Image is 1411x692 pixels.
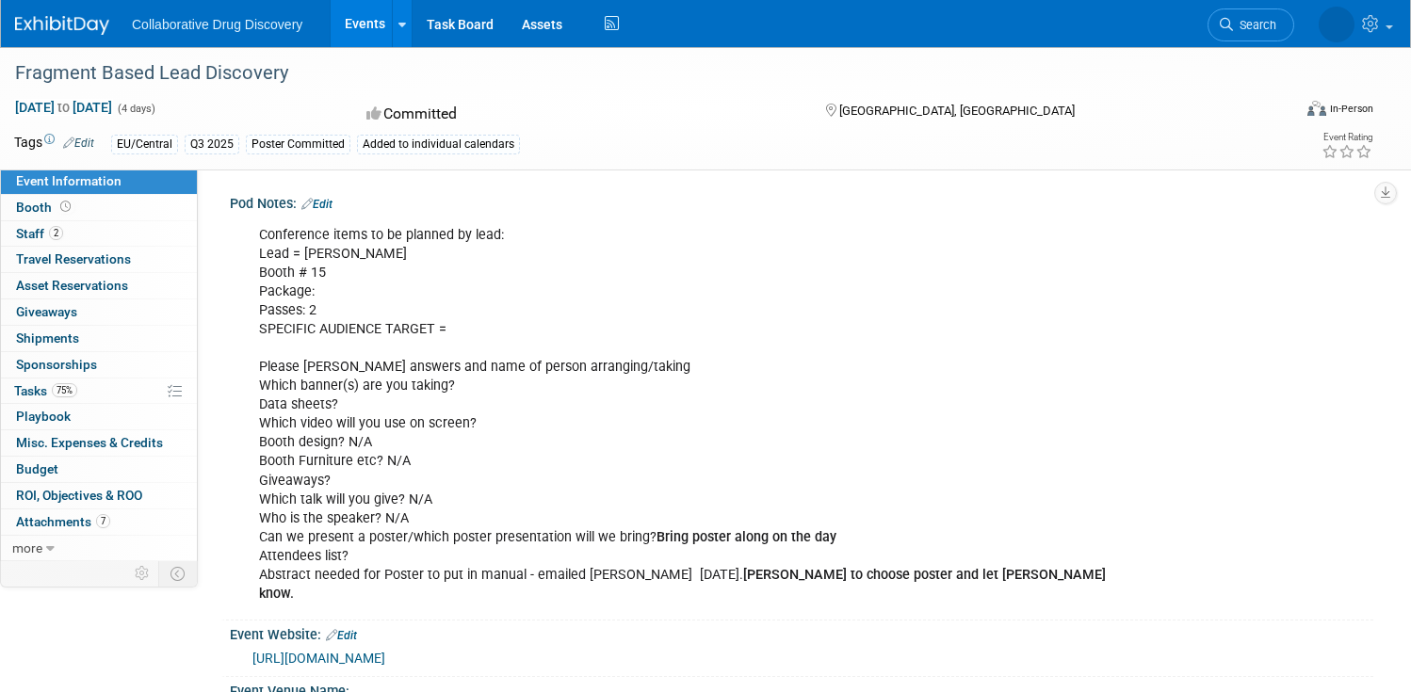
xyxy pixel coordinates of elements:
span: Booth not reserved yet [57,200,74,214]
span: Collaborative Drug Discovery [132,17,302,32]
span: Misc. Expenses & Credits [16,435,163,450]
td: Tags [14,133,94,154]
a: Tasks75% [1,378,197,404]
span: 2 [49,226,63,240]
a: ROI, Objectives & ROO [1,483,197,508]
div: Q3 2025 [185,135,239,154]
span: ROI, Objectives & ROO [16,488,142,503]
span: Attachments [16,514,110,529]
span: Event Information [16,173,122,188]
span: [GEOGRAPHIC_DATA], [GEOGRAPHIC_DATA] [839,104,1075,118]
td: Personalize Event Tab Strip [126,561,159,586]
span: 7 [96,514,110,528]
div: Event Format [1171,98,1374,126]
a: Edit [301,198,332,211]
span: Travel Reservations [16,251,131,266]
div: Event Website: [230,620,1373,645]
a: Edit [326,629,357,642]
a: Asset Reservations [1,273,197,298]
div: Poster Committed [246,135,350,154]
div: Event Rating [1322,133,1372,142]
span: Sponsorships [16,357,97,372]
a: Giveaways [1,299,197,325]
a: Booth [1,195,197,220]
span: more [12,540,42,555]
div: In-Person [1329,102,1373,116]
span: 75% [52,383,77,397]
a: Event Information [1,169,197,194]
div: Added to individual calendars [357,135,520,154]
a: Edit [63,137,94,150]
span: Asset Reservations [16,278,128,293]
div: Committed [361,98,795,131]
span: Booth [16,200,74,215]
b: Bring poster along on the day [657,529,836,545]
span: Shipments [16,330,79,346]
img: Format-Inperson.png [1307,101,1326,116]
div: Fragment Based Lead Discovery [8,56,1257,90]
img: Lauren Kossy [1319,7,1354,42]
span: Tasks [14,383,77,398]
span: (4 days) [116,103,155,115]
span: Budget [16,461,58,476]
span: to [55,100,73,115]
span: Playbook [16,409,71,424]
a: Budget [1,457,197,482]
a: Travel Reservations [1,247,197,272]
div: Conference items to be planned by lead: Lead = [PERSON_NAME] Booth # 15 Package: Passes: 2 SPECIF... [246,217,1154,614]
span: [DATE] [DATE] [14,99,113,116]
a: Playbook [1,404,197,429]
a: [URL][DOMAIN_NAME] [252,651,385,666]
span: Staff [16,226,63,241]
div: EU/Central [111,135,178,154]
a: Sponsorships [1,352,197,378]
span: Search [1233,18,1276,32]
a: Misc. Expenses & Credits [1,430,197,456]
a: Attachments7 [1,509,197,535]
a: Search [1208,8,1294,41]
a: Staff2 [1,221,197,247]
div: Pod Notes: [230,189,1373,214]
td: Toggle Event Tabs [159,561,198,586]
a: Shipments [1,326,197,351]
span: Giveaways [16,304,77,319]
a: more [1,536,197,561]
img: ExhibitDay [15,16,109,35]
